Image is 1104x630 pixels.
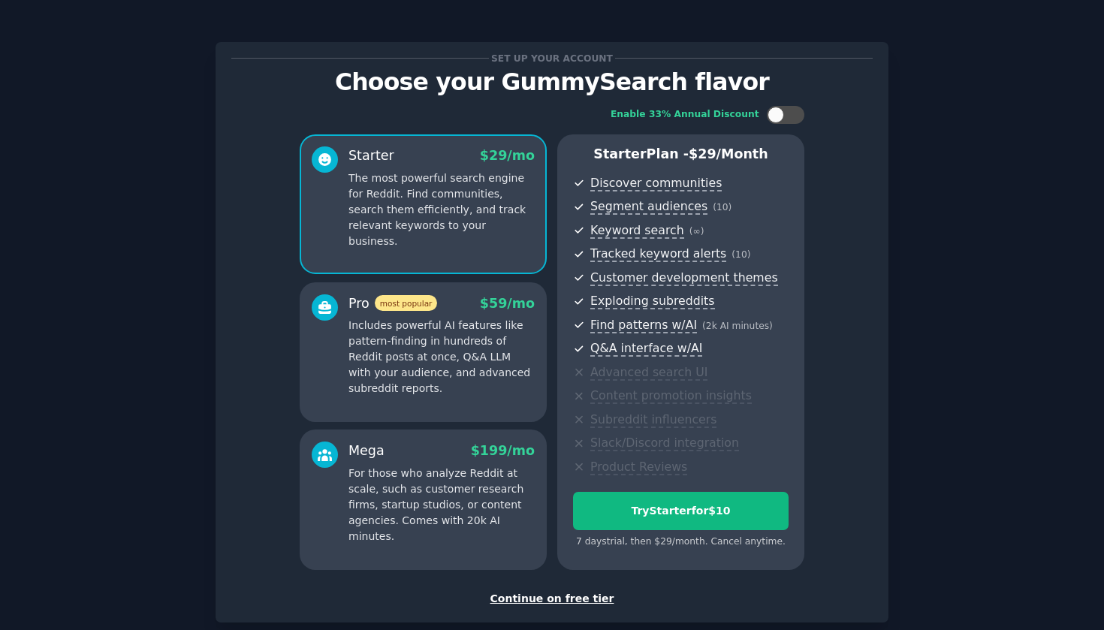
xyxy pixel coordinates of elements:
p: The most powerful search engine for Reddit. Find communities, search them efficiently, and track ... [348,170,535,249]
span: Tracked keyword alerts [590,246,726,262]
p: For those who analyze Reddit at scale, such as customer research firms, startup studios, or conte... [348,466,535,544]
span: Content promotion insights [590,388,752,404]
span: Slack/Discord integration [590,436,739,451]
span: Product Reviews [590,460,687,475]
p: Choose your GummySearch flavor [231,69,873,95]
span: Discover communities [590,176,722,191]
span: Subreddit influencers [590,412,716,428]
button: TryStarterfor$10 [573,492,789,530]
span: Q&A interface w/AI [590,341,702,357]
div: Mega [348,442,385,460]
div: Enable 33% Annual Discount [611,108,759,122]
span: ( 2k AI minutes ) [702,321,773,331]
span: $ 59 /mo [480,296,535,311]
div: 7 days trial, then $ 29 /month . Cancel anytime. [573,535,789,549]
span: Exploding subreddits [590,294,714,309]
span: ( ∞ ) [689,226,704,237]
span: ( 10 ) [731,249,750,260]
span: $ 29 /month [689,146,768,161]
p: Includes powerful AI features like pattern-finding in hundreds of Reddit posts at once, Q&A LLM w... [348,318,535,396]
span: Set up your account [489,50,616,66]
span: Keyword search [590,223,684,239]
div: Starter [348,146,394,165]
div: Pro [348,294,437,313]
div: Continue on free tier [231,591,873,607]
span: Customer development themes [590,270,778,286]
span: most popular [375,295,438,311]
span: $ 29 /mo [480,148,535,163]
span: Segment audiences [590,199,707,215]
div: Try Starter for $10 [574,503,788,519]
span: Advanced search UI [590,365,707,381]
p: Starter Plan - [573,145,789,164]
span: $ 199 /mo [471,443,535,458]
span: ( 10 ) [713,202,731,213]
span: Find patterns w/AI [590,318,697,333]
